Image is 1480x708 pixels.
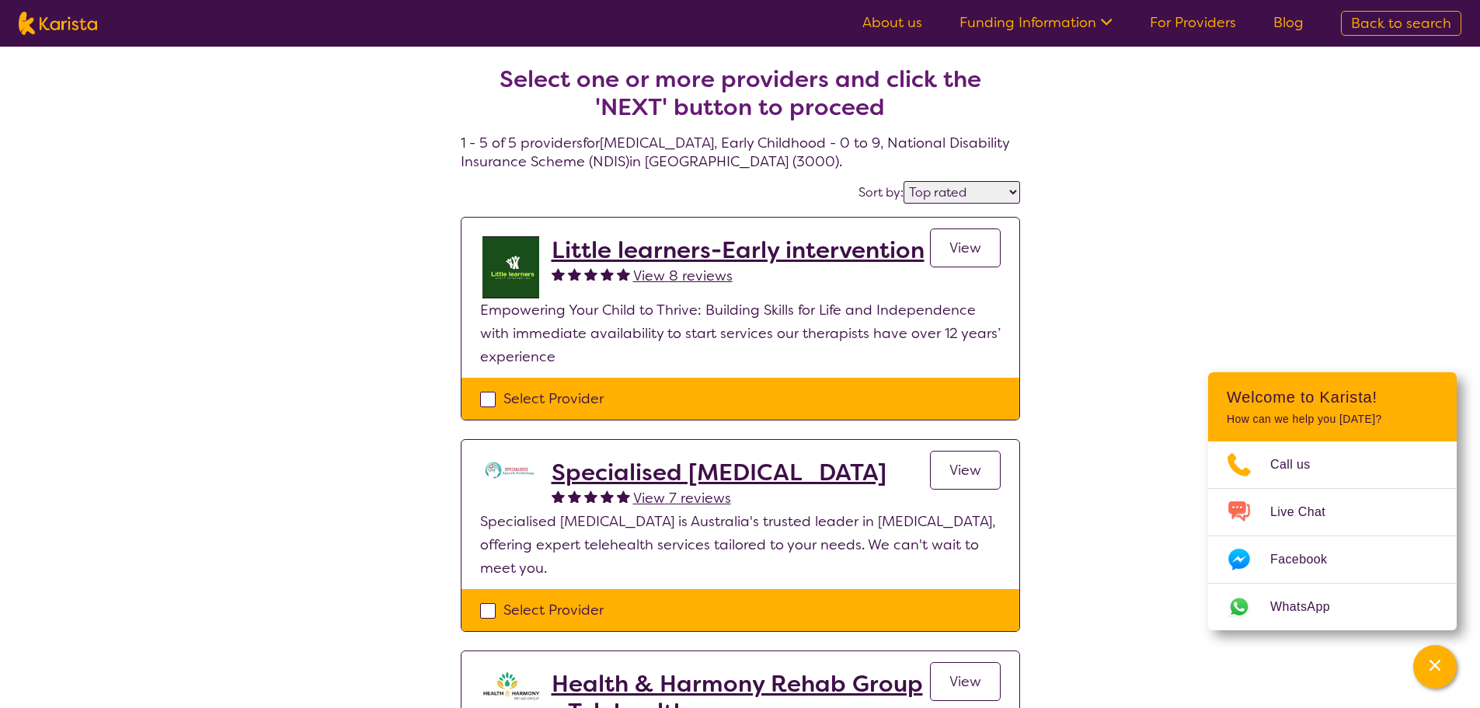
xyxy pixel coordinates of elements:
[480,459,542,482] img: tc7lufxpovpqcirzzyzq.png
[480,510,1001,580] p: Specialised [MEDICAL_DATA] is Australia's trusted leader in [MEDICAL_DATA], offering expert teleh...
[1150,13,1236,32] a: For Providers
[959,13,1113,32] a: Funding Information
[552,490,565,503] img: fullstar
[949,239,981,257] span: View
[584,267,597,281] img: fullstar
[1208,584,1457,630] a: Web link opens in a new tab.
[601,267,614,281] img: fullstar
[1270,453,1329,476] span: Call us
[930,451,1001,490] a: View
[617,267,630,281] img: fullstar
[552,236,925,264] a: Little learners-Early intervention
[633,267,733,285] span: View 8 reviews
[480,298,1001,368] p: Empowering Your Child to Thrive: Building Skills for Life and Independence with immediate availab...
[1227,413,1438,426] p: How can we help you [DATE]?
[930,228,1001,267] a: View
[552,459,886,487] a: Specialised [MEDICAL_DATA]
[1413,645,1457,689] button: Channel Menu
[480,236,542,298] img: f55hkdaos5cvjyfbzwno.jpg
[1351,14,1451,33] span: Back to search
[601,490,614,503] img: fullstar
[19,12,97,35] img: Karista logo
[479,65,1001,121] h2: Select one or more providers and click the 'NEXT' button to proceed
[568,490,581,503] img: fullstar
[1227,388,1438,406] h2: Welcome to Karista!
[1270,595,1349,619] span: WhatsApp
[617,490,630,503] img: fullstar
[862,13,922,32] a: About us
[1208,372,1457,630] div: Channel Menu
[552,267,565,281] img: fullstar
[930,662,1001,701] a: View
[858,184,904,201] label: Sort by:
[461,28,1020,171] h4: 1 - 5 of 5 providers for [MEDICAL_DATA] , Early Childhood - 0 to 9 , National Disability Insuranc...
[1270,500,1344,524] span: Live Chat
[1270,548,1346,571] span: Facebook
[480,670,542,701] img: ztak9tblhgtrn1fit8ap.png
[1273,13,1304,32] a: Blog
[633,487,731,510] a: View 7 reviews
[949,461,981,480] span: View
[1208,441,1457,630] ul: Choose channel
[568,267,581,281] img: fullstar
[633,264,733,288] a: View 8 reviews
[1341,11,1461,36] a: Back to search
[633,489,731,507] span: View 7 reviews
[949,672,981,691] span: View
[584,490,597,503] img: fullstar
